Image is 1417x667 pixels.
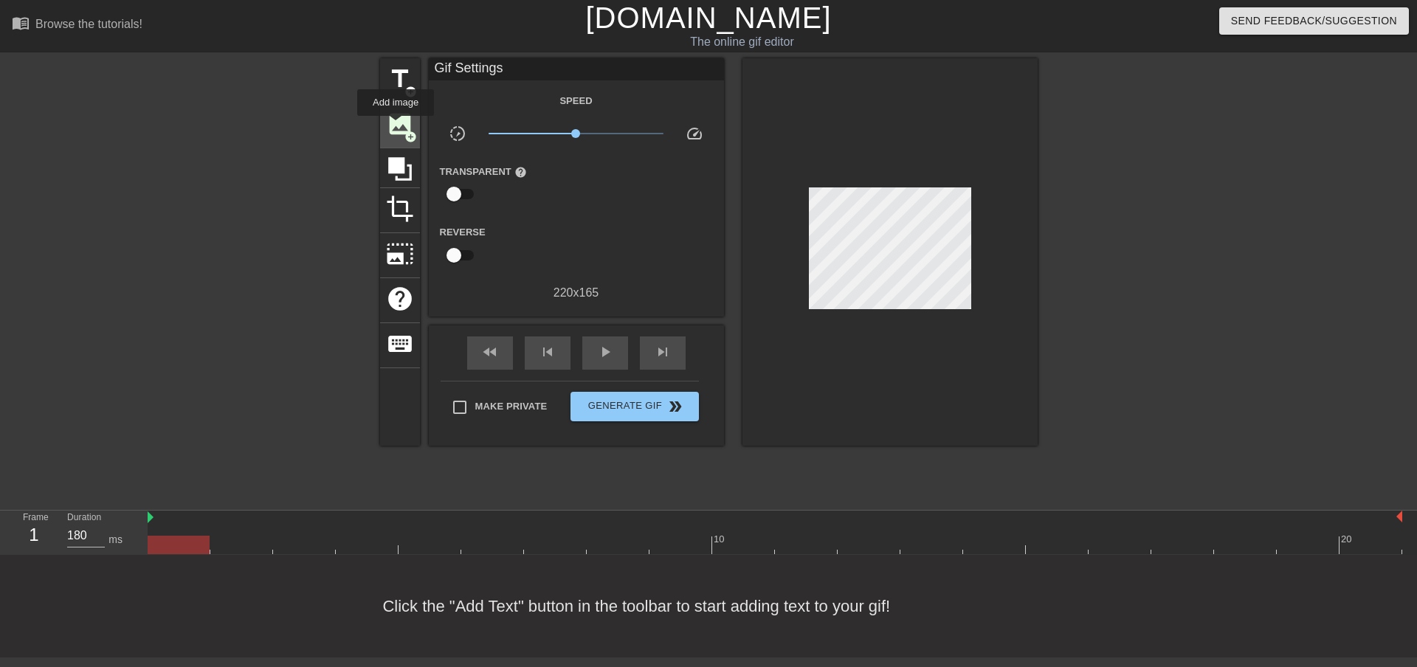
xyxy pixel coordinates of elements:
span: Make Private [475,399,548,414]
a: Browse the tutorials! [12,14,142,37]
label: Reverse [440,225,486,240]
span: skip_previous [539,343,556,361]
div: Browse the tutorials! [35,18,142,30]
span: double_arrow [666,398,684,415]
span: add_circle [404,86,417,98]
span: slow_motion_video [449,125,466,142]
span: photo_size_select_large [386,240,414,268]
span: help [386,285,414,313]
div: ms [108,532,123,547]
img: bound-end.png [1396,511,1402,522]
div: 1 [23,522,45,548]
span: menu_book [12,14,30,32]
div: 220 x 165 [429,284,724,302]
button: Generate Gif [570,392,698,421]
div: The online gif editor [480,33,1004,51]
span: title [386,65,414,93]
div: 10 [714,532,727,547]
span: fast_rewind [481,343,499,361]
span: skip_next [654,343,672,361]
div: Frame [12,511,56,553]
span: keyboard [386,330,414,358]
span: help [514,166,527,179]
span: speed [686,125,703,142]
span: Generate Gif [576,398,692,415]
span: add_circle [404,131,417,143]
span: Send Feedback/Suggestion [1231,12,1397,30]
label: Transparent [440,165,527,179]
button: Send Feedback/Suggestion [1219,7,1409,35]
div: Gif Settings [429,58,724,80]
span: crop [386,195,414,223]
a: [DOMAIN_NAME] [585,1,831,34]
label: Duration [67,514,101,522]
span: play_arrow [596,343,614,361]
div: 20 [1341,532,1354,547]
label: Speed [559,94,592,108]
span: image [386,110,414,138]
